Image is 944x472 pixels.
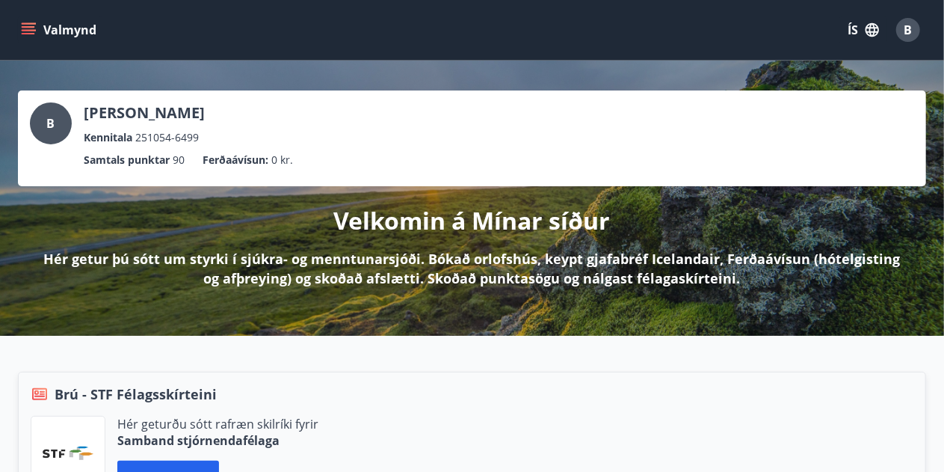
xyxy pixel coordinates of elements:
p: Velkomin á Mínar síður [334,204,611,237]
span: Brú - STF Félagsskírteini [55,384,217,404]
p: Hér getur þú sótt um styrki í sjúkra- og menntunarsjóði. Bókað orlofshús, keypt gjafabréf Iceland... [42,249,902,288]
p: Samband stjórnendafélaga [117,432,318,449]
span: 90 [173,152,185,168]
p: Samtals punktar [84,152,170,168]
p: [PERSON_NAME] [84,102,205,123]
p: Hér geturðu sótt rafræn skilríki fyrir [117,416,318,432]
p: Kennitala [84,129,132,146]
img: vjCaq2fThgY3EUYqSgpjEiBg6WP39ov69hlhuPVN.png [43,447,93,460]
p: Ferðaávísun : [203,152,268,168]
button: B [890,12,926,48]
span: B [904,22,913,38]
button: menu [18,16,102,43]
span: 251054-6499 [135,129,199,146]
span: B [47,115,55,132]
span: 0 kr. [271,152,293,168]
button: ÍS [839,16,887,43]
